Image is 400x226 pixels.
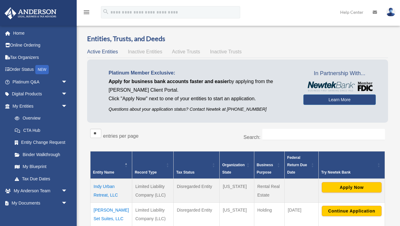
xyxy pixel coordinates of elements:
[4,63,77,76] a: Order StatusNEW
[9,173,74,185] a: Tax Due Dates
[220,151,254,179] th: Organization State: Activate to sort
[9,148,74,161] a: Binder Walkthrough
[287,155,307,174] span: Federal Return Due Date
[87,34,388,44] h3: Entities, Trusts, and Deeds
[61,185,74,197] span: arrow_drop_down
[128,49,162,54] span: Inactive Entities
[90,151,132,179] th: Entity Name: Activate to invert sorting
[61,197,74,209] span: arrow_drop_down
[306,82,373,91] img: NewtekBankLogoSM.png
[4,76,77,88] a: Platinum Q&Aarrow_drop_down
[172,49,200,54] span: Active Trusts
[93,170,114,174] span: Entity Name
[4,27,77,39] a: Home
[83,11,90,16] a: menu
[254,179,285,203] td: Rental Real Estate
[103,133,139,139] label: entries per page
[303,94,376,105] a: Learn More
[61,76,74,88] span: arrow_drop_down
[9,124,74,136] a: CTA Hub
[4,100,74,112] a: My Entitiesarrow_drop_down
[87,49,118,54] span: Active Entities
[210,49,242,54] span: Inactive Trusts
[4,185,77,197] a: My Anderson Teamarrow_drop_down
[4,88,77,100] a: Digital Productsarrow_drop_down
[4,39,77,52] a: Online Ordering
[102,8,109,15] i: search
[4,197,77,209] a: My Documentsarrow_drop_down
[220,179,254,203] td: [US_STATE]
[109,77,294,94] p: by applying from the [PERSON_NAME] Client Portal.
[322,182,382,193] button: Apply Now
[9,136,74,149] a: Entity Change Request
[254,151,285,179] th: Business Purpose: Activate to sort
[132,179,174,203] td: Limited Liability Company (LLC)
[132,151,174,179] th: Record Type: Activate to sort
[303,69,376,79] span: In Partnership With...
[135,170,157,174] span: Record Type
[322,206,382,216] button: Continue Application
[9,161,74,173] a: My Blueprint
[285,151,319,179] th: Federal Return Due Date: Activate to sort
[109,79,229,84] span: Apply for business bank accounts faster and easier
[244,135,260,140] label: Search:
[386,8,395,17] img: User Pic
[61,100,74,113] span: arrow_drop_down
[176,170,194,174] span: Tax Status
[321,169,375,176] div: Try Newtek Bank
[222,163,244,174] span: Organization State
[174,151,220,179] th: Tax Status: Activate to sort
[4,51,77,63] a: Tax Organizers
[9,112,71,124] a: Overview
[109,94,294,103] p: Click "Apply Now" next to one of your entities to start an application.
[3,7,58,19] img: Anderson Advisors Platinum Portal
[83,9,90,16] i: menu
[174,179,220,203] td: Disregarded Entity
[257,163,273,174] span: Business Purpose
[61,88,74,101] span: arrow_drop_down
[90,179,132,203] td: Indy Urban Retreat, LLC
[35,65,49,74] div: NEW
[109,69,294,77] p: Platinum Member Exclusive:
[109,105,294,113] p: Questions about your application status? Contact Newtek at [PHONE_NUMBER]
[318,151,385,179] th: Try Newtek Bank : Activate to sort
